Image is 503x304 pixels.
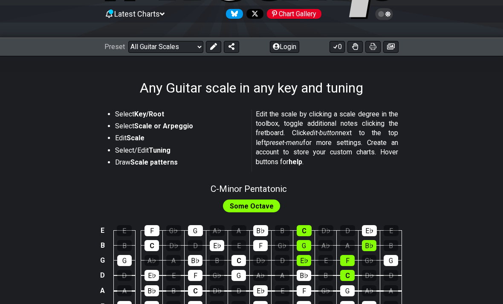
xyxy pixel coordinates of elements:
strong: Scale patterns [130,159,178,167]
div: A [275,270,289,281]
div: E♭ [297,255,311,266]
div: C [297,226,312,237]
div: E [117,226,132,237]
a: Follow #fretflip at X [243,9,263,19]
div: F [253,240,268,252]
div: E♭ [210,240,224,252]
div: E [318,255,333,266]
div: A♭ [210,226,225,237]
div: D [231,286,246,297]
div: D [384,270,398,281]
div: F [188,270,202,281]
div: G [117,255,132,266]
div: D [188,240,202,252]
div: C [145,240,159,252]
td: D [98,268,108,284]
strong: Scale or Arpeggio [134,122,193,130]
button: Toggle Dexterity for all fretkits [347,41,363,53]
div: F [145,226,159,237]
div: E [384,226,399,237]
div: A [384,286,398,297]
div: B♭ [362,240,376,252]
div: D [117,270,132,281]
button: Create image [383,41,399,53]
li: Draw [115,158,246,170]
strong: Scale [127,134,145,142]
div: A [340,240,355,252]
div: E [166,270,181,281]
div: D♭ [253,255,268,266]
div: E♭ [362,226,377,237]
li: Edit [115,134,246,146]
div: A♭ [145,255,159,266]
div: D [340,226,355,237]
div: G [188,226,203,237]
strong: Key/Root [134,110,164,119]
button: Edit Preset [206,41,221,53]
div: E♭ [253,286,268,297]
div: A [117,286,132,297]
div: G♭ [210,270,224,281]
button: Login [270,41,299,53]
div: B [318,270,333,281]
li: Select [115,122,246,134]
div: B [166,286,181,297]
div: B♭ [188,255,202,266]
select: Preset [128,41,203,53]
div: E♭ [145,270,159,281]
div: B [275,226,290,237]
div: A♭ [253,270,268,281]
div: D♭ [210,286,224,297]
div: A♭ [318,240,333,252]
div: G [297,240,311,252]
a: Follow #fretflip at Bluesky [223,9,243,19]
td: G [98,253,108,268]
div: G♭ [318,286,333,297]
div: G [384,255,398,266]
td: A [98,284,108,299]
strong: help [289,158,302,166]
div: G♭ [362,255,376,266]
div: C [340,270,355,281]
a: #fretflip at Pinterest [263,9,321,19]
div: A [231,226,246,237]
div: G [231,270,246,281]
div: B♭ [297,270,311,281]
div: C [231,255,246,266]
div: F [340,255,355,266]
div: B [210,255,224,266]
td: B [98,238,108,253]
div: C [188,286,202,297]
span: Toggle light / dark theme [379,11,389,18]
div: F [297,286,311,297]
button: 0 [330,41,345,53]
div: B♭ [145,286,159,297]
p: Edit the scale by clicking a scale degree in the toolbox, toggle additional notes clicking the fr... [256,110,398,167]
div: G♭ [275,240,289,252]
div: D♭ [166,240,181,252]
li: Select/Edit [115,146,246,158]
td: E [98,224,108,239]
div: B [384,240,398,252]
div: G♭ [166,226,181,237]
div: A♭ [362,286,376,297]
em: edit-button [306,129,339,137]
span: C - Minor Pentatonic [211,184,287,194]
div: B♭ [253,226,268,237]
div: A [166,255,181,266]
div: G [340,286,355,297]
h1: Any Guitar scale in any key and tuning [140,80,363,96]
strong: Tuning [149,147,171,155]
button: Print [365,41,381,53]
span: First enable full edit mode to edit [230,200,274,213]
li: Select [115,110,246,122]
div: E [231,240,246,252]
span: Preset [104,43,125,51]
div: D [275,255,289,266]
div: B [117,240,132,252]
div: D♭ [362,270,376,281]
span: Latest Charts [114,10,160,19]
em: preset-menu [266,139,303,147]
div: E [275,286,289,297]
button: Share Preset [224,41,239,53]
